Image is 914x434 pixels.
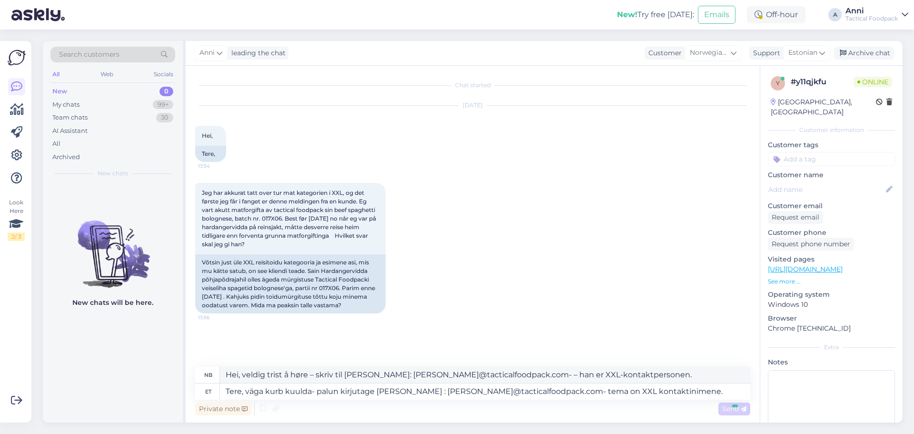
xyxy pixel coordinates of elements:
p: Customer tags [768,140,895,150]
p: Chrome [TECHNICAL_ID] [768,323,895,333]
div: Try free [DATE]: [617,9,694,20]
p: Operating system [768,290,895,300]
img: Askly Logo [8,49,26,67]
div: Customer information [768,126,895,134]
div: My chats [52,100,79,110]
p: Browser [768,313,895,323]
span: Hei, [202,132,213,139]
img: No chats [43,203,183,289]
span: 13:56 [198,314,234,321]
a: AnniTactical Foodpack [845,7,908,22]
p: See more ... [768,277,895,286]
b: New! [617,10,637,19]
span: Jeg har akkurat tatt over tur mat kategorien i XXL, og det første jeg får i fanget er denne meldi... [202,189,378,248]
div: Request phone number [768,238,854,251]
p: Windows 10 [768,300,895,310]
span: Search customers [59,50,119,60]
p: Customer phone [768,228,895,238]
div: Chat started [195,81,750,90]
div: Web [99,68,115,81]
span: Norwegian Bokmål [690,48,729,58]
div: Võtsin just üle XXL reisitoidu kategooria ja esimene asi, mis mu kätte satub, on see kliendi tead... [195,254,386,313]
div: leading the chat [228,48,286,58]
div: Look Here [8,198,25,241]
div: Archive chat [834,47,894,60]
div: # y11qjkfu [791,76,854,88]
div: Anni [845,7,898,15]
div: 0 [159,87,173,96]
div: [DATE] [195,101,750,110]
p: Customer email [768,201,895,211]
div: Team chats [52,113,88,122]
span: Anni [199,48,215,58]
div: Archived [52,152,80,162]
div: 99+ [153,100,173,110]
p: Visited pages [768,254,895,264]
div: Extra [768,343,895,352]
div: Customer [645,48,682,58]
div: Tere, [195,146,226,162]
div: Support [749,48,780,58]
div: Tactical Foodpack [845,15,898,22]
div: Request email [768,211,823,224]
p: New chats will be here. [72,298,153,308]
p: Notes [768,357,895,367]
div: A [828,8,842,21]
div: Socials [152,68,175,81]
div: 2 / 3 [8,232,25,241]
div: All [50,68,61,81]
button: Emails [698,6,735,24]
span: 13:54 [198,162,234,170]
span: Estonian [788,48,817,58]
div: [GEOGRAPHIC_DATA], [GEOGRAPHIC_DATA] [771,97,876,117]
span: New chats [98,169,128,178]
span: y [776,80,780,87]
div: AI Assistant [52,126,88,136]
a: [URL][DOMAIN_NAME] [768,265,843,273]
div: New [52,87,67,96]
div: Off-hour [747,6,805,23]
span: Online [854,77,892,87]
p: Customer name [768,170,895,180]
input: Add name [768,184,884,195]
div: 30 [156,113,173,122]
div: All [52,139,60,149]
input: Add a tag [768,152,895,166]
